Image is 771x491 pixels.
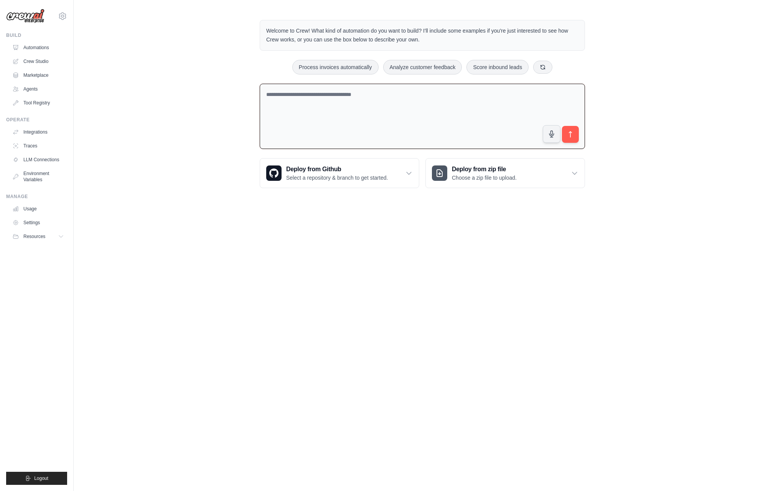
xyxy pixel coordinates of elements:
[452,174,517,182] p: Choose a zip file to upload.
[733,454,771,491] iframe: Chat Widget
[9,55,67,68] a: Crew Studio
[6,193,67,200] div: Manage
[286,174,388,182] p: Select a repository & branch to get started.
[9,41,67,54] a: Automations
[452,165,517,174] h3: Deploy from zip file
[6,32,67,38] div: Build
[6,117,67,123] div: Operate
[34,475,48,481] span: Logout
[9,167,67,186] a: Environment Variables
[733,454,771,491] div: 채팅 위젯
[9,217,67,229] a: Settings
[466,60,529,74] button: Score inbound leads
[9,230,67,243] button: Resources
[292,60,379,74] button: Process invoices automatically
[9,69,67,81] a: Marketplace
[9,203,67,215] a: Usage
[9,97,67,109] a: Tool Registry
[9,126,67,138] a: Integrations
[6,9,44,23] img: Logo
[383,60,462,74] button: Analyze customer feedback
[9,83,67,95] a: Agents
[286,165,388,174] h3: Deploy from Github
[266,26,578,44] p: Welcome to Crew! What kind of automation do you want to build? I'll include some examples if you'...
[9,140,67,152] a: Traces
[9,154,67,166] a: LLM Connections
[6,472,67,485] button: Logout
[23,233,45,240] span: Resources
